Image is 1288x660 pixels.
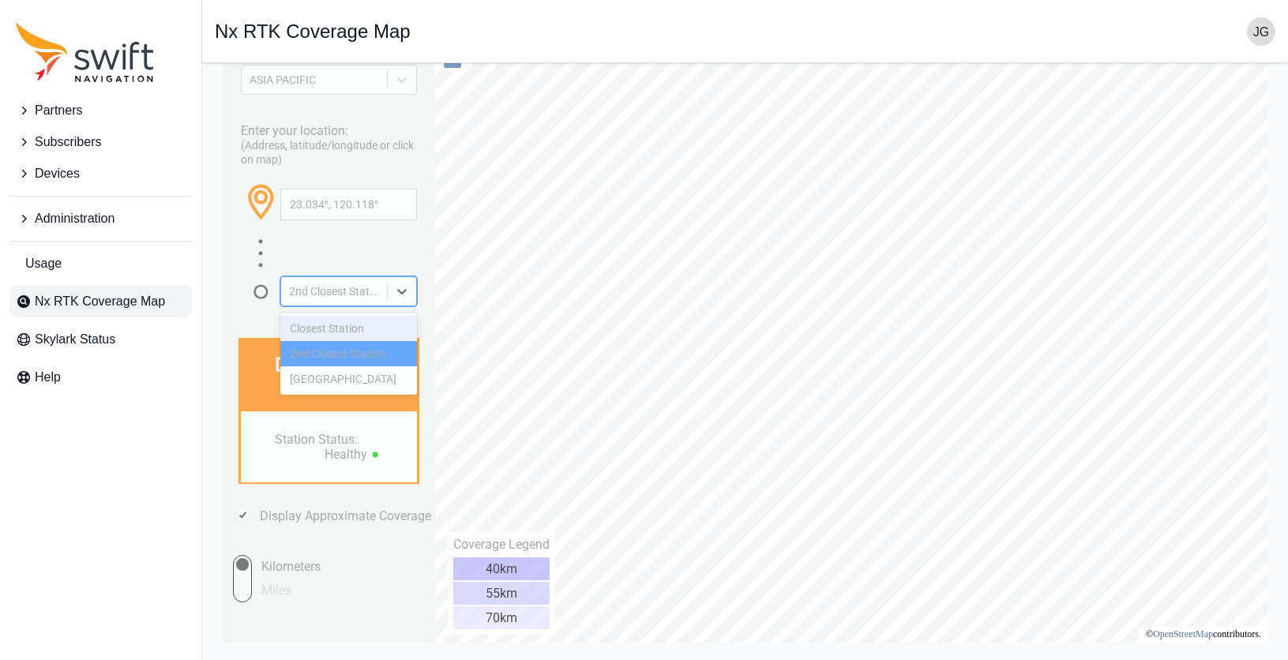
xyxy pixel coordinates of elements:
button: Devices [9,158,192,189]
span: Devices [35,164,80,183]
a: OpenStreetMap [938,613,998,624]
div: 55km [238,566,335,589]
a: Nx RTK Coverage Map [9,286,192,317]
div: 40km [238,542,335,564]
span: Help [35,368,61,387]
span: Usage [25,254,62,273]
span: Subscribers [35,133,101,152]
div: 70km [238,591,335,613]
h1: Nx RTK Coverage Map [215,22,411,41]
button: + [229,17,246,34]
img: user photo [1247,17,1275,46]
button: Partners [9,95,192,126]
a: Skylark Status [9,324,192,355]
div: Coverage Legend [238,521,335,536]
li: © contributors. [931,613,1046,624]
span: Skylark Status [35,330,115,349]
span: Nx RTK Coverage Map [35,292,165,311]
span: Administration [35,209,115,228]
a: Usage [9,248,192,279]
iframe: RTK Map [215,16,1275,647]
a: Help [9,362,192,393]
button: – [229,35,246,52]
span: Partners [35,101,82,120]
button: Administration [9,203,192,234]
button: Subscribers [9,126,192,158]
